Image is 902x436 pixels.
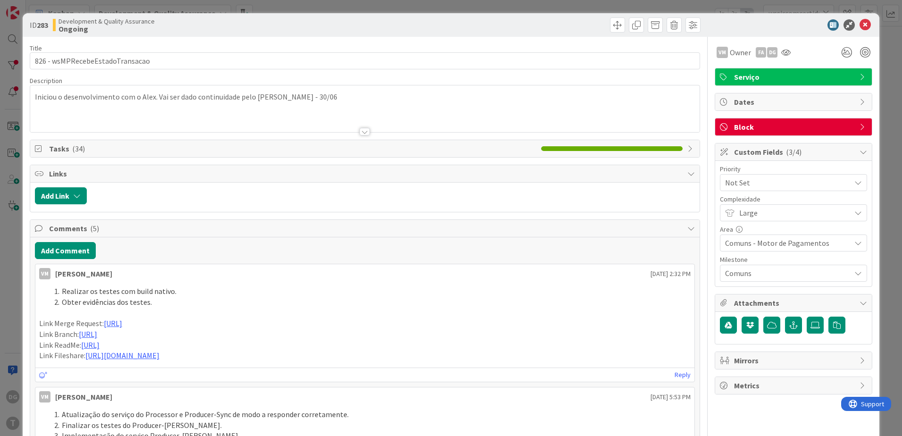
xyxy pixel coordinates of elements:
[725,267,846,280] span: Comuns
[81,340,100,350] a: [URL]
[50,297,691,308] li: Obter evidências dos testes.
[734,121,855,133] span: Block
[20,1,43,13] span: Support
[734,297,855,309] span: Attachments
[651,392,691,402] span: [DATE] 5:53 PM
[39,268,50,279] div: VM
[717,47,728,58] div: VM
[30,76,62,85] span: Description
[49,143,536,154] span: Tasks
[30,44,42,52] label: Title
[49,168,683,179] span: Links
[49,223,683,234] span: Comments
[50,409,691,420] li: Atualização do serviço do Processor e Producer-Sync de modo a responder corretamente.
[734,71,855,83] span: Serviço
[30,19,48,31] span: ID
[756,47,766,58] div: FA
[55,268,112,279] div: [PERSON_NAME]
[767,47,777,58] div: DG
[720,166,867,172] div: Priority
[739,206,846,219] span: Large
[58,25,155,33] b: Ongoing
[90,224,99,233] span: ( 5 )
[39,329,691,340] p: Link Branch:
[30,52,700,69] input: type card name here...
[39,340,691,351] p: Link ReadMe:
[725,236,846,250] span: Comuns - Motor de Pagamentos
[675,369,691,381] a: Reply
[37,20,48,30] b: 283
[39,391,50,402] div: VM
[720,226,867,233] div: Area
[50,420,691,431] li: Finalizar os testes do Producer-[PERSON_NAME].
[730,47,751,58] span: Owner
[725,176,846,189] span: Not Set
[79,329,97,339] a: [URL]
[104,319,122,328] a: [URL]
[734,355,855,366] span: Mirrors
[39,350,691,361] p: Link Fileshare:
[58,17,155,25] span: Development & Quality Assurance
[734,146,855,158] span: Custom Fields
[35,92,695,102] p: Iniciou o desenvolvimento com o Alex. Vai ser dado continuidade pelo [PERSON_NAME] - 30/06
[720,196,867,202] div: Complexidade
[50,286,691,297] li: Realizar os testes com build nativo.
[55,391,112,402] div: [PERSON_NAME]
[39,318,691,329] p: Link Merge Request:
[35,242,96,259] button: Add Comment
[72,144,85,153] span: ( 34 )
[85,351,159,360] a: [URL][DOMAIN_NAME]
[720,256,867,263] div: Milestone
[651,269,691,279] span: [DATE] 2:32 PM
[35,187,87,204] button: Add Link
[734,380,855,391] span: Metrics
[734,96,855,108] span: Dates
[786,147,802,157] span: ( 3/4 )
